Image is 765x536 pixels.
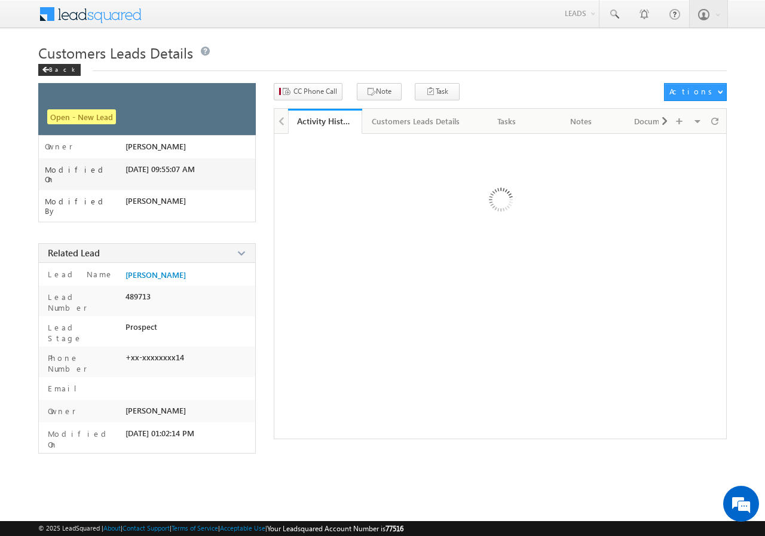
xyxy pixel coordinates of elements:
div: Customers Leads Details [372,114,460,128]
a: About [103,524,121,532]
div: Activity History [297,115,353,127]
span: [DATE] 09:55:07 AM [126,164,195,174]
div: Documents [628,114,682,128]
span: Your Leadsquared Account Number is [267,524,403,533]
span: 77516 [385,524,403,533]
span: Open - New Lead [47,109,116,124]
label: Modified On [45,428,120,450]
span: Prospect [126,322,157,332]
div: Back [38,64,81,76]
span: 489713 [126,292,151,301]
span: [DATE] 01:02:14 PM [126,428,194,438]
label: Lead Name [45,269,114,280]
label: Lead Stage [45,322,120,344]
label: Phone Number [45,353,120,374]
span: +xx-xxxxxxxx14 [126,353,184,362]
a: Acceptable Use [220,524,265,532]
a: Customers Leads Details [362,109,470,134]
div: Notes [554,114,608,128]
span: [PERSON_NAME] [126,406,186,415]
button: CC Phone Call [274,83,342,100]
a: Documents [619,109,693,134]
li: Activity History [288,109,362,133]
label: Email [45,383,86,394]
span: Customers Leads Details [38,43,193,62]
span: CC Phone Call [293,86,337,97]
span: Related Lead [48,247,100,259]
label: Lead Number [45,292,120,313]
label: Modified On [45,165,126,184]
a: [PERSON_NAME] [126,270,186,280]
img: Loading ... [438,140,562,264]
label: Owner [45,142,73,151]
span: © 2025 LeadSquared | | | | | [38,523,403,534]
button: Actions [664,83,727,101]
a: Terms of Service [172,524,218,532]
button: Task [415,83,460,100]
span: [PERSON_NAME] [126,142,186,151]
a: Notes [544,109,619,134]
a: Tasks [470,109,544,134]
button: Note [357,83,402,100]
label: Modified By [45,197,126,216]
span: [PERSON_NAME] [126,196,186,206]
a: Contact Support [123,524,170,532]
div: Actions [669,86,717,97]
a: Activity History [288,109,362,134]
label: Owner [45,406,76,416]
div: Tasks [480,114,534,128]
